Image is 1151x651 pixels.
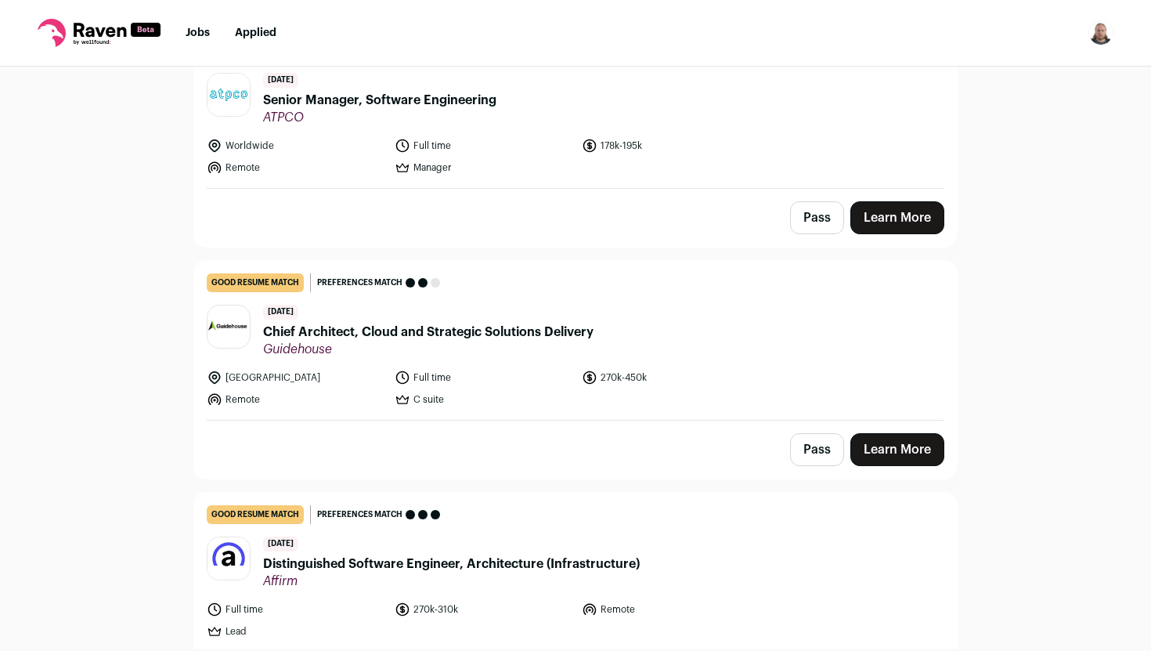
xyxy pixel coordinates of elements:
span: Senior Manager, Software Engineering [263,91,496,110]
img: 3fc28946ff29f0d29e7235ce9850e53559327177e91a60cd16ba233631833917.jpg [207,74,250,116]
span: Distinguished Software Engineer, Architecture (Infrastructure) [263,555,640,573]
li: C suite [395,392,573,407]
span: [DATE] [263,537,298,552]
div: good resume match [207,273,304,292]
li: Worldwide [207,138,385,154]
li: [GEOGRAPHIC_DATA] [207,370,385,385]
span: Guidehouse [263,342,594,357]
a: Applied [235,27,276,38]
li: Remote [207,392,385,407]
li: Full time [395,370,573,385]
li: 270k-310k [395,602,573,617]
li: Remote [207,160,385,175]
img: 45f0d6b11a8ac2700abf1b549250827cc5b06893dcbcd51da6b58612d686466b.jpg [207,319,250,335]
li: Manager [395,160,573,175]
div: good resume match [207,505,304,524]
li: 178k-195k [582,138,760,154]
img: b8aebdd1f910e78187220eb90cc21d50074b3a99d53b240b52f0c4a299e1e609.jpg [207,537,250,580]
a: good resume match Preferences match [DATE] Chief Architect, Cloud and Strategic Solutions Deliver... [194,261,957,420]
li: Full time [207,602,385,617]
span: Chief Architect, Cloud and Strategic Solutions Delivery [263,323,594,342]
img: 6560051-medium_jpg [1088,20,1113,45]
a: Learn More [850,433,944,466]
a: Learn More [850,201,944,234]
span: Preferences match [317,507,402,523]
span: [DATE] [263,305,298,320]
button: Pass [790,433,844,466]
button: Pass [790,201,844,234]
li: Lead [207,624,385,639]
li: 270k-450k [582,370,760,385]
span: Affirm [263,573,640,589]
span: Preferences match [317,275,402,291]
li: Full time [395,138,573,154]
button: Open dropdown [1088,20,1113,45]
a: Jobs [186,27,210,38]
li: Remote [582,602,760,617]
a: great resume match Preferences match [DATE] Senior Manager, Software Engineering ATPCO Worldwide ... [194,29,957,188]
span: [DATE] [263,73,298,88]
span: ATPCO [263,110,496,125]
